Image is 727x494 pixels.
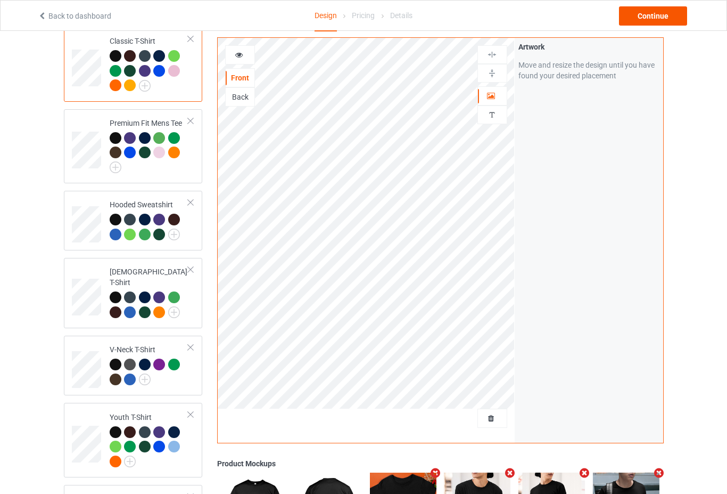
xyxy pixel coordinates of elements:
[619,6,687,26] div: Continue
[64,191,203,250] div: Hooded Sweatshirt
[124,456,136,467] img: svg+xml;base64,PD94bWwgdmVyc2lvbj0iMS4wIiBlbmNvZGluZz0iVVRGLTgiPz4KPHN2ZyB3aWR0aD0iMjJweCIgaGVpZ2...
[110,344,189,384] div: V-Neck T-Shirt
[315,1,337,31] div: Design
[518,42,659,52] div: Artwork
[226,92,254,102] div: Back
[217,458,663,469] div: Product Mockups
[64,258,203,328] div: [DEMOGRAPHIC_DATA] T-Shirt
[64,403,203,477] div: Youth T-Shirt
[139,374,151,385] img: svg+xml;base64,PD94bWwgdmVyc2lvbj0iMS4wIiBlbmNvZGluZz0iVVRGLTgiPz4KPHN2ZyB3aWR0aD0iMjJweCIgaGVpZ2...
[226,72,254,83] div: Front
[110,118,189,169] div: Premium Fit Mens Tee
[110,412,189,467] div: Youth T-Shirt
[487,110,497,120] img: svg%3E%0A
[578,467,591,479] i: Remove mockup
[64,336,203,395] div: V-Neck T-Shirt
[390,1,412,30] div: Details
[429,467,442,479] i: Remove mockup
[110,199,189,239] div: Hooded Sweatshirt
[64,109,203,183] div: Premium Fit Mens Tee
[139,80,151,92] img: svg+xml;base64,PD94bWwgdmVyc2lvbj0iMS4wIiBlbmNvZGluZz0iVVRGLTgiPz4KPHN2ZyB3aWR0aD0iMjJweCIgaGVpZ2...
[110,266,189,317] div: [DEMOGRAPHIC_DATA] T-Shirt
[487,68,497,78] img: svg%3E%0A
[487,50,497,60] img: svg%3E%0A
[352,1,375,30] div: Pricing
[168,306,180,318] img: svg+xml;base64,PD94bWwgdmVyc2lvbj0iMS4wIiBlbmNvZGluZz0iVVRGLTgiPz4KPHN2ZyB3aWR0aD0iMjJweCIgaGVpZ2...
[518,60,659,81] div: Move and resize the design until you have found your desired placement
[652,467,665,479] i: Remove mockup
[503,467,517,479] i: Remove mockup
[64,27,203,102] div: Classic T-Shirt
[110,36,189,91] div: Classic T-Shirt
[110,161,121,173] img: svg+xml;base64,PD94bWwgdmVyc2lvbj0iMS4wIiBlbmNvZGluZz0iVVRGLTgiPz4KPHN2ZyB3aWR0aD0iMjJweCIgaGVpZ2...
[38,12,111,20] a: Back to dashboard
[168,229,180,240] img: svg+xml;base64,PD94bWwgdmVyc2lvbj0iMS4wIiBlbmNvZGluZz0iVVRGLTgiPz4KPHN2ZyB3aWR0aD0iMjJweCIgaGVpZ2...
